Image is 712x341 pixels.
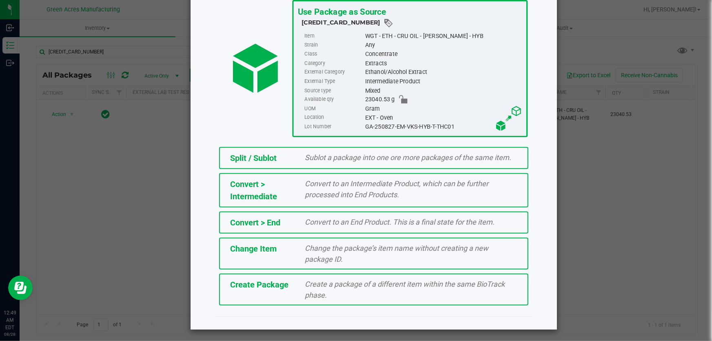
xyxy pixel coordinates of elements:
[304,95,363,104] label: Available qty
[304,31,363,40] label: Item
[304,77,363,86] label: External Type
[304,68,363,77] label: External Category
[365,77,522,86] div: Intermediate Product
[365,122,522,131] div: GA-250827-EM-VKS-HYB-T-THC01
[365,68,522,77] div: Ethanol/Alcohol Extract
[302,18,522,28] div: 6348153342665523
[304,86,363,95] label: Source type
[305,280,505,299] span: Create a package of a different item within the same BioTrack phase.
[305,218,495,226] span: Convert to an End Product. This is a final state for the item.
[304,122,363,131] label: Lot Number
[365,59,522,68] div: Extracts
[230,179,277,201] span: Convert > Intermediate
[365,104,522,113] div: Gram
[230,244,277,254] span: Change Item
[304,40,363,49] label: Strain
[230,218,280,227] span: Convert > End
[305,179,489,199] span: Convert to an Intermediate Product, which can be further processed into End Products.
[365,113,522,122] div: EXT - Oven
[305,244,489,263] span: Change the package’s item name without creating a new package ID.
[365,40,522,49] div: Any
[230,153,277,163] span: Split / Sublot
[365,86,522,95] div: Mixed
[365,31,522,40] div: WGT - ETH - CRU OIL - [PERSON_NAME] - HYB
[304,104,363,113] label: UOM
[304,113,363,122] label: Location
[304,59,363,68] label: Category
[304,50,363,59] label: Class
[8,276,33,300] iframe: Resource center
[365,95,395,104] span: 23040.53 g
[230,280,288,290] span: Create Package
[305,153,512,162] span: Sublot a package into one ore more packages of the same item.
[298,7,386,17] span: Use Package as Source
[365,50,522,59] div: Concentrate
